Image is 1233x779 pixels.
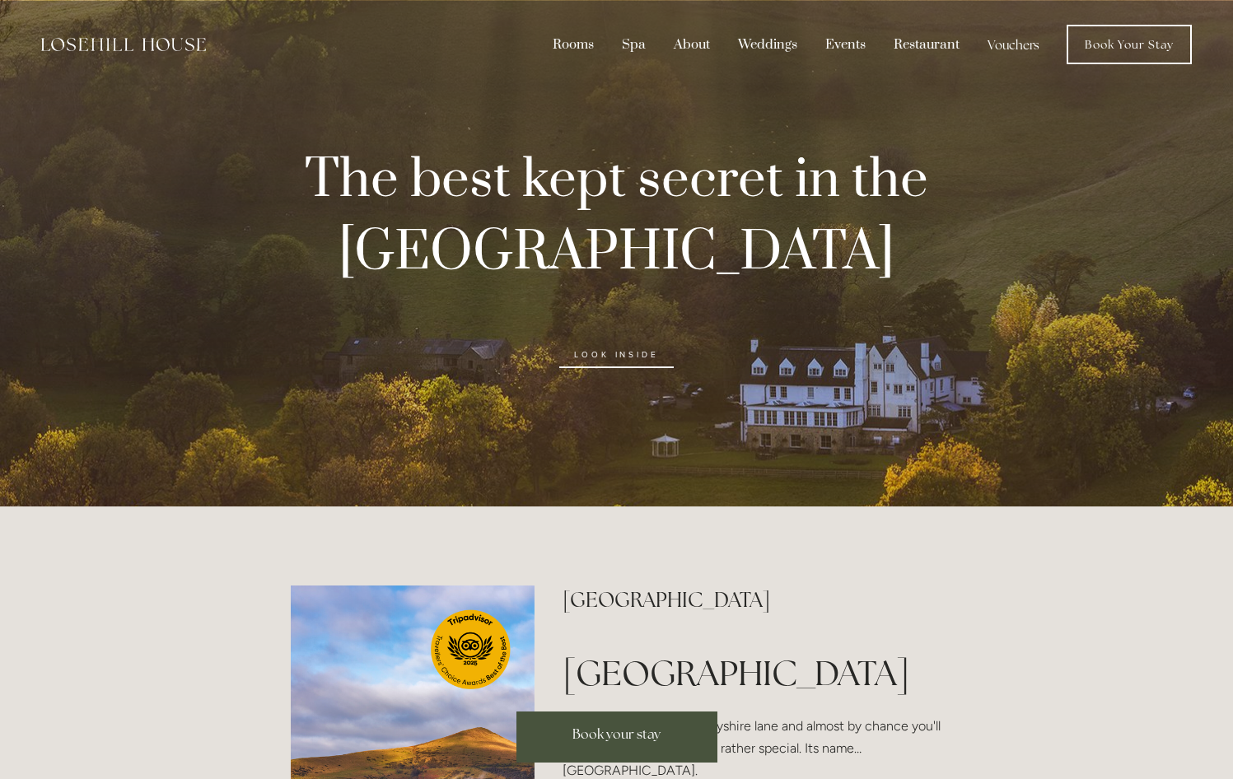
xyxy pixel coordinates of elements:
div: Weddings [726,29,810,60]
strong: The best kept secret in the [GEOGRAPHIC_DATA] [305,147,940,287]
a: Book your stay [516,711,717,763]
div: Events [813,29,878,60]
span: Book your stay [572,725,661,743]
div: Rooms [540,29,606,60]
div: About [661,29,722,60]
h2: [GEOGRAPHIC_DATA] [563,585,942,614]
h1: [GEOGRAPHIC_DATA] [563,649,942,697]
div: Restaurant [881,29,972,60]
img: Losehill House [41,38,206,51]
a: Vouchers [975,29,1052,60]
a: look inside [559,342,673,368]
div: Spa [609,29,658,60]
a: Book Your Stay [1067,25,1192,64]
